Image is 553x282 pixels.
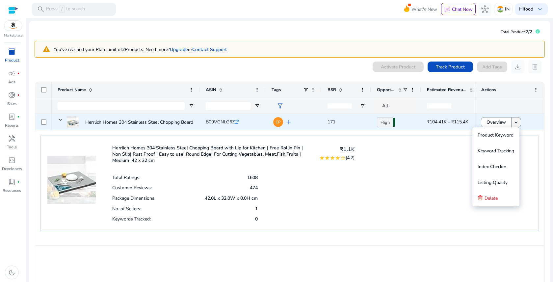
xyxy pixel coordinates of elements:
[276,120,281,124] span: CP
[411,4,437,15] span: What's New
[3,188,21,193] p: Resources
[382,103,388,109] span: All
[255,206,258,212] p: 1
[536,5,544,13] span: keyboard_arrow_down
[8,91,16,99] span: donut_small
[112,174,140,181] p: Total Ratings:
[8,178,16,186] span: book_4
[17,181,20,183] span: fiber_manual_record
[122,46,125,53] b: 2
[511,60,524,73] button: download
[67,116,79,128] img: 41wp-h+xPjL._SS100_.jpg
[360,103,365,109] button: Open Filter Menu
[501,29,526,35] span: Total Product:
[38,44,54,55] mat-icon: warning
[444,6,451,13] span: chat
[206,119,235,125] span: B09VGNLG6Z
[427,87,466,93] span: Estimated Revenue/Day
[272,87,281,93] span: Tags
[189,103,194,109] button: Open Filter Menu
[377,87,395,93] span: Opportunity Score
[330,155,335,161] mat-icon: star
[478,179,508,186] span: Listing Quality
[59,6,65,13] span: /
[427,119,468,125] span: ₹104.41K - ₹115.4K
[319,146,355,153] h4: ₹1.1K
[250,185,258,191] p: 474
[505,3,510,15] p: IN
[319,155,325,161] mat-icon: star
[285,118,293,126] span: add
[8,113,16,121] span: lab_profile
[328,87,336,93] span: BSR
[346,155,355,161] span: (4.2)
[377,117,393,127] a: High
[478,164,506,170] span: Index Checker
[497,6,504,13] img: in.svg
[17,94,20,96] span: fiber_manual_record
[8,69,16,77] span: campaign
[192,46,227,53] a: Contact Support
[8,269,16,276] span: dark_mode
[46,6,85,13] p: Press to search
[513,119,519,125] mat-icon: keyboard_arrow_down
[276,102,284,110] span: filter_alt
[335,155,340,161] mat-icon: star
[2,166,22,172] p: Developers
[112,185,152,191] p: Customer Reviews:
[206,87,216,93] span: ASIN
[487,115,506,129] span: Overview
[514,63,522,71] span: download
[17,72,20,75] span: fiber_manual_record
[17,115,20,118] span: fiber_manual_record
[37,5,45,13] span: search
[255,216,258,222] p: 0
[393,118,395,127] span: 87.65
[247,174,258,181] p: 1608
[112,195,155,201] p: Package Dimensions:
[328,119,335,125] span: 171
[5,122,19,128] p: Reports
[54,46,227,53] p: You've reached your Plan Limit of Products. Need more?
[478,3,491,16] button: hub
[7,101,17,107] p: Sales
[5,57,19,63] p: Product
[441,3,476,15] button: chatChat Now
[112,206,141,212] p: No. of Sellers:
[340,155,346,161] mat-icon: star_border
[7,144,17,150] p: Tools
[481,5,489,13] span: hub
[4,21,22,31] img: amazon.svg
[481,87,496,93] span: Actions
[112,216,151,222] p: Keywords Tracked:
[58,87,86,93] span: Product Name
[58,102,185,110] input: Product Name Filter Input
[481,117,512,128] button: Overview
[8,48,16,56] span: inventory_2
[85,115,222,129] p: Herrlich Homes 304 Stainless Steel Chopping Board with Lip for...
[8,156,16,164] span: code_blocks
[206,102,250,110] input: ASIN Filter Input
[478,132,513,138] span: Product Keyword
[205,195,258,201] p: 42.0L x 32.0W x 0.0H cm
[4,33,22,38] p: Marketplace
[170,46,188,53] a: Upgrade
[428,62,473,72] button: Track Product
[436,64,465,70] span: Track Product
[478,148,514,154] span: Keyword Tracking
[452,6,473,13] p: Chat Now
[526,29,532,35] span: 2/2
[47,142,96,204] img: 41wp-h+xPjL._SS100_.jpg
[8,79,15,85] p: Ads
[112,145,311,164] p: Herrlich Homes 304 Stainless Steel Chopping Board with Lip for Kitchen | Free Rollin Pin | Non Sl...
[519,7,533,12] p: Hi
[254,103,260,109] button: Open Filter Menu
[325,155,330,161] mat-icon: star
[170,46,192,53] span: or
[524,6,533,12] b: food
[8,135,16,142] span: handyman
[485,195,498,201] span: Delete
